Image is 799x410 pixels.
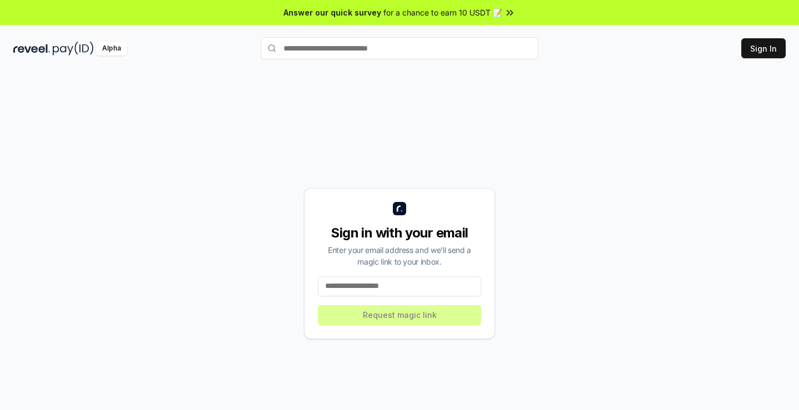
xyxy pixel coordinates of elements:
div: Enter your email address and we’ll send a magic link to your inbox. [318,244,481,267]
div: Sign in with your email [318,224,481,242]
img: reveel_dark [13,42,50,55]
img: pay_id [53,42,94,55]
span: for a chance to earn 10 USDT 📝 [383,7,502,18]
span: Answer our quick survey [284,7,381,18]
div: Alpha [96,42,127,55]
button: Sign In [741,38,786,58]
img: logo_small [393,202,406,215]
